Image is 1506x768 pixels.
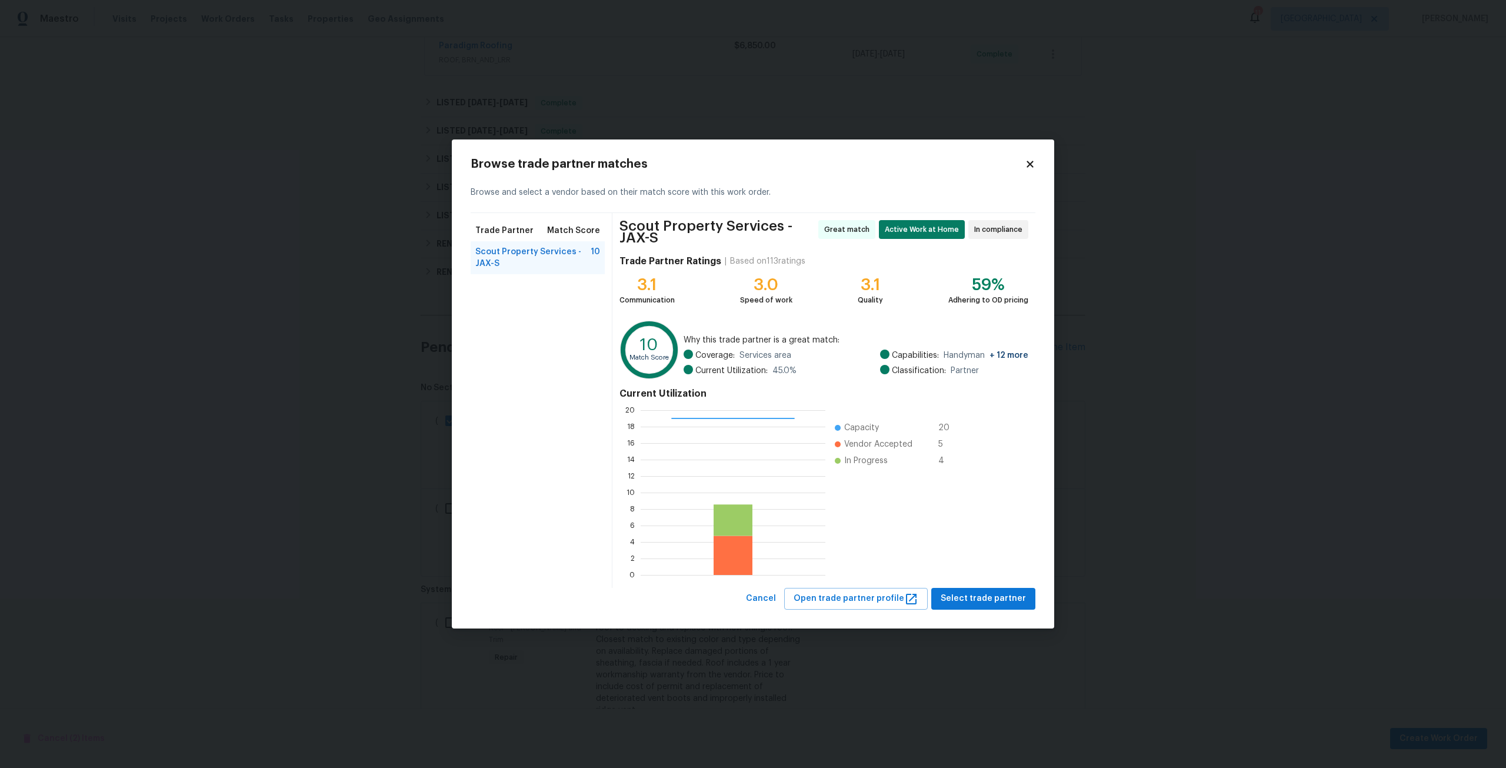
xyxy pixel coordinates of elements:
[746,591,776,606] span: Cancel
[629,571,635,579] text: 0
[627,440,635,447] text: 16
[892,365,946,377] span: Classification:
[844,455,888,467] span: In Progress
[619,255,721,267] h4: Trade Partner Ratings
[619,220,815,244] span: Scout Property Services - JAX-S
[844,438,912,450] span: Vendor Accepted
[684,334,1028,346] span: Why this trade partner is a great match:
[640,337,658,353] text: 10
[938,438,957,450] span: 5
[892,350,939,361] span: Capabilities:
[591,246,600,270] span: 10
[951,365,979,377] span: Partner
[619,388,1028,400] h4: Current Utilization
[844,422,879,434] span: Capacity
[630,538,635,546] text: 4
[858,279,883,291] div: 3.1
[730,255,805,267] div: Based on 113 ratings
[740,279,792,291] div: 3.0
[944,350,1028,361] span: Handyman
[627,456,635,463] text: 14
[824,224,874,235] span: Great match
[619,279,675,291] div: 3.1
[858,294,883,306] div: Quality
[629,355,669,361] text: Match Score
[938,422,957,434] span: 20
[885,224,964,235] span: Active Work at Home
[625,407,635,414] text: 20
[475,225,534,237] span: Trade Partner
[941,591,1026,606] span: Select trade partner
[471,158,1025,170] h2: Browse trade partner matches
[772,365,797,377] span: 45.0 %
[938,455,957,467] span: 4
[989,351,1028,360] span: + 12 more
[695,350,735,361] span: Coverage:
[739,350,791,361] span: Services area
[784,588,928,610] button: Open trade partner profile
[627,423,635,430] text: 18
[547,225,600,237] span: Match Score
[630,522,635,529] text: 6
[471,172,1035,213] div: Browse and select a vendor based on their match score with this work order.
[740,294,792,306] div: Speed of work
[741,588,781,610] button: Cancel
[619,294,675,306] div: Communication
[695,365,768,377] span: Current Utilization:
[794,591,918,606] span: Open trade partner profile
[627,489,635,496] text: 10
[948,279,1028,291] div: 59%
[631,555,635,562] text: 2
[630,506,635,513] text: 8
[628,473,635,480] text: 12
[475,246,591,270] span: Scout Property Services - JAX-S
[948,294,1028,306] div: Adhering to OD pricing
[721,255,730,267] div: |
[974,224,1027,235] span: In compliance
[931,588,1035,610] button: Select trade partner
